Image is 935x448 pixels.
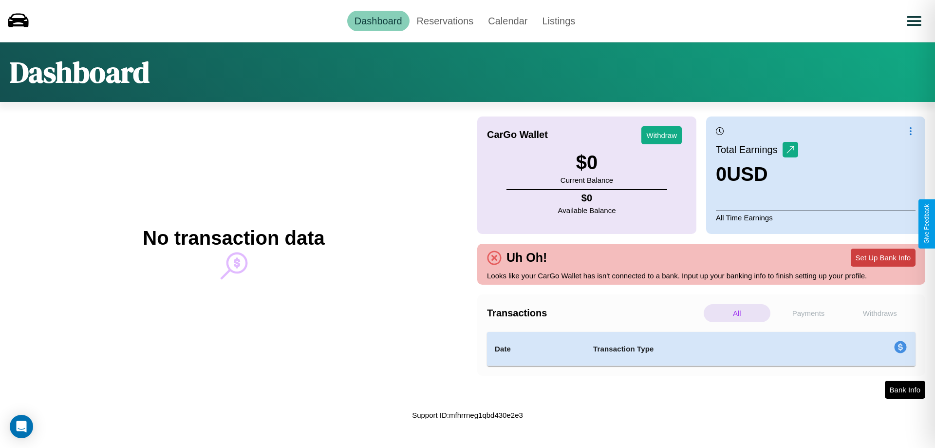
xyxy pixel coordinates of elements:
[10,415,33,438] div: Open Intercom Messenger
[641,126,682,144] button: Withdraw
[561,174,613,187] p: Current Balance
[558,193,616,204] h4: $ 0
[558,204,616,217] p: Available Balance
[900,7,928,35] button: Open menu
[561,152,613,174] h3: $ 0
[143,227,324,249] h2: No transaction data
[347,11,410,31] a: Dashboard
[412,409,523,422] p: Support ID: mfhrrneg1qbd430e2e3
[716,163,798,185] h3: 0 USD
[716,141,783,158] p: Total Earnings
[481,11,535,31] a: Calendar
[775,304,842,322] p: Payments
[487,269,916,282] p: Looks like your CarGo Wallet has isn't connected to a bank. Input up your banking info to finish ...
[704,304,770,322] p: All
[846,304,913,322] p: Withdraws
[535,11,582,31] a: Listings
[487,308,701,319] h4: Transactions
[851,249,916,267] button: Set Up Bank Info
[487,129,548,140] h4: CarGo Wallet
[10,52,150,92] h1: Dashboard
[716,211,916,224] p: All Time Earnings
[495,343,578,355] h4: Date
[923,204,930,244] div: Give Feedback
[487,332,916,366] table: simple table
[593,343,814,355] h4: Transaction Type
[410,11,481,31] a: Reservations
[502,251,552,265] h4: Uh Oh!
[885,381,925,399] button: Bank Info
